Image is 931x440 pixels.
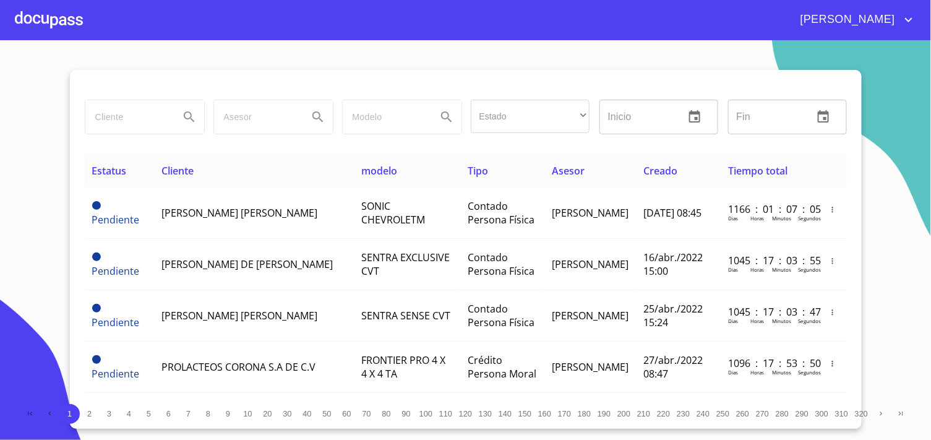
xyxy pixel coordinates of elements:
[552,309,629,322] span: [PERSON_NAME]
[798,215,821,222] p: Segundos
[750,317,764,324] p: Horas
[468,199,534,226] span: Contado Persona Física
[496,404,515,424] button: 140
[772,369,791,376] p: Minutos
[637,409,650,418] span: 210
[161,206,317,220] span: [PERSON_NAME] [PERSON_NAME]
[119,404,139,424] button: 4
[756,409,769,418] span: 270
[238,404,258,424] button: 10
[772,317,791,324] p: Minutos
[476,404,496,424] button: 130
[728,202,812,216] p: 1166 : 01 : 07 : 05
[852,404,872,424] button: 320
[199,404,218,424] button: 8
[382,409,390,418] span: 80
[419,409,432,418] span: 100
[401,409,410,418] span: 90
[728,215,738,222] p: Dias
[459,409,472,418] span: 120
[92,201,101,210] span: Pendiente
[657,409,670,418] span: 220
[617,409,630,418] span: 200
[439,409,452,418] span: 110
[397,404,416,424] button: 90
[815,409,828,418] span: 300
[322,409,331,418] span: 50
[127,409,131,418] span: 4
[772,215,791,222] p: Minutos
[538,409,551,418] span: 160
[832,404,852,424] button: 310
[432,102,461,132] button: Search
[361,164,397,178] span: modelo
[552,206,629,220] span: [PERSON_NAME]
[100,404,119,424] button: 3
[558,409,571,418] span: 170
[791,10,916,30] button: account of current user
[60,404,80,424] button: 1
[361,199,425,226] span: SONIC CHEVROLETM
[812,404,832,424] button: 300
[552,164,585,178] span: Asesor
[792,404,812,424] button: 290
[92,355,101,364] span: Pendiente
[80,404,100,424] button: 2
[303,102,333,132] button: Search
[468,353,536,381] span: Crédito Persona Moral
[728,305,812,319] p: 1045 : 17 : 03 : 47
[362,409,371,418] span: 70
[677,409,690,418] span: 230
[728,164,787,178] span: Tiempo total
[361,309,450,322] span: SENTRA SENSE CVT
[772,266,791,273] p: Minutos
[107,409,111,418] span: 3
[342,409,351,418] span: 60
[728,317,738,324] p: Dias
[750,215,764,222] p: Horas
[798,317,821,324] p: Segundos
[716,409,729,418] span: 250
[361,251,450,278] span: SENTRA EXCLUSIVE CVT
[243,409,252,418] span: 10
[697,409,710,418] span: 240
[161,360,315,374] span: PROLACTEOS CORONA S.A DE C.V
[535,404,555,424] button: 160
[552,257,629,271] span: [PERSON_NAME]
[578,409,591,418] span: 180
[468,251,534,278] span: Contado Persona Física
[468,164,488,178] span: Tipo
[214,100,298,134] input: search
[728,369,738,376] p: Dias
[643,302,703,329] span: 25/abr./2022 15:24
[357,404,377,424] button: 70
[499,409,512,418] span: 140
[361,353,445,381] span: FRONTIER PRO 4 X 4 X 4 TA
[174,102,204,132] button: Search
[634,404,654,424] button: 210
[643,353,703,381] span: 27/abr./2022 08:47
[337,404,357,424] button: 60
[728,266,738,273] p: Dias
[92,316,140,329] span: Pendiente
[92,367,140,381] span: Pendiente
[416,404,436,424] button: 100
[552,360,629,374] span: [PERSON_NAME]
[85,100,169,134] input: search
[798,369,821,376] p: Segundos
[713,404,733,424] button: 250
[258,404,278,424] button: 20
[468,302,534,329] span: Contado Persona Física
[674,404,693,424] button: 230
[855,409,868,418] span: 320
[750,369,764,376] p: Horas
[92,304,101,313] span: Pendiente
[798,266,821,273] p: Segundos
[166,409,171,418] span: 6
[343,100,427,134] input: search
[206,409,210,418] span: 8
[92,164,127,178] span: Estatus
[67,409,72,418] span: 1
[317,404,337,424] button: 50
[302,409,311,418] span: 40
